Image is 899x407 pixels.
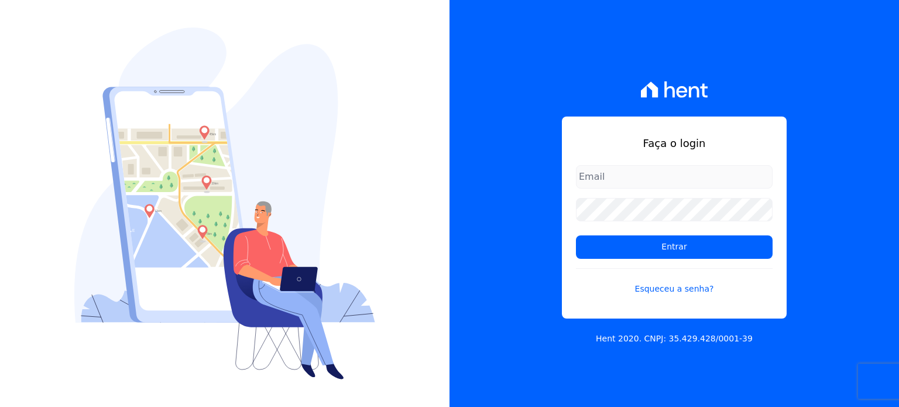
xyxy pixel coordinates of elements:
[576,135,773,151] h1: Faça o login
[596,333,753,345] p: Hent 2020. CNPJ: 35.429.428/0001-39
[576,235,773,259] input: Entrar
[576,268,773,295] a: Esqueceu a senha?
[576,165,773,189] input: Email
[74,28,375,379] img: Login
